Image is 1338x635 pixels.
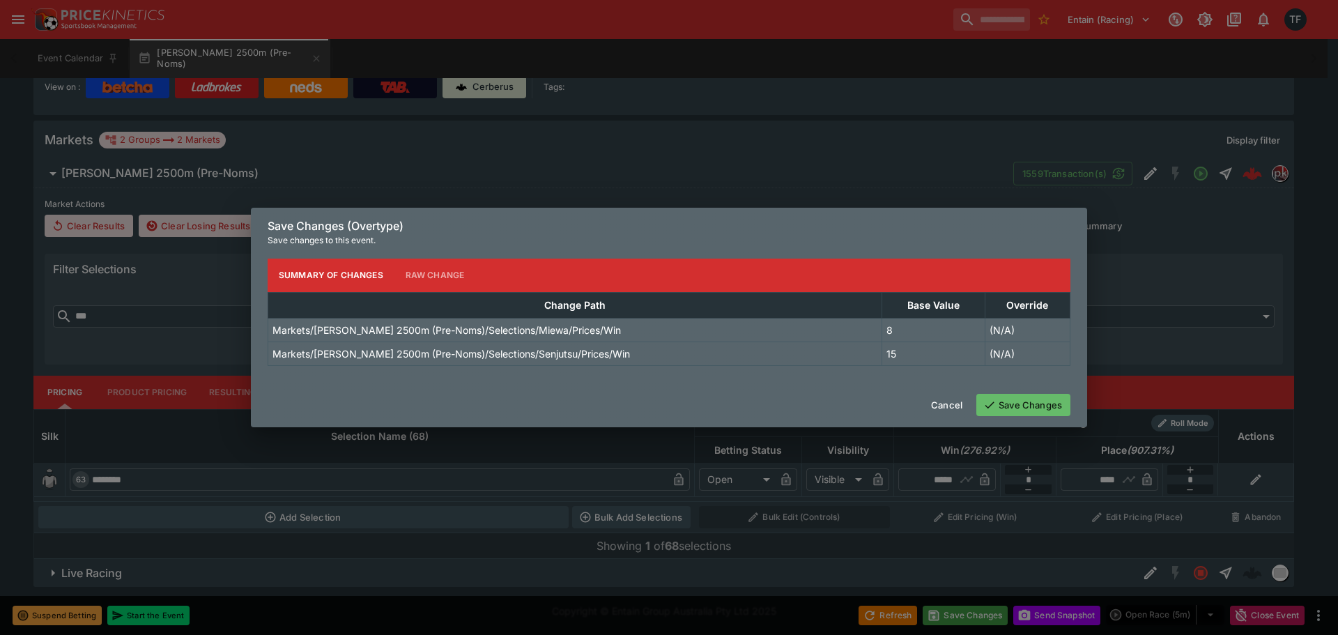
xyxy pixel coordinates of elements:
p: Markets/[PERSON_NAME] 2500m (Pre-Noms)/Selections/Senjutsu/Prices/Win [272,346,630,361]
button: Summary of Changes [268,259,394,292]
p: Save changes to this event. [268,234,1070,247]
td: (N/A) [985,318,1070,342]
td: 8 [882,318,985,342]
td: 15 [882,342,985,365]
p: Markets/[PERSON_NAME] 2500m (Pre-Noms)/Selections/Miewa/Prices/Win [272,323,621,337]
th: Override [985,292,1070,318]
th: Change Path [268,292,882,318]
button: Raw Change [394,259,476,292]
h6: Save Changes (Overtype) [268,219,1070,234]
th: Base Value [882,292,985,318]
button: Save Changes [976,394,1070,416]
td: (N/A) [985,342,1070,365]
button: Cancel [923,394,971,416]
